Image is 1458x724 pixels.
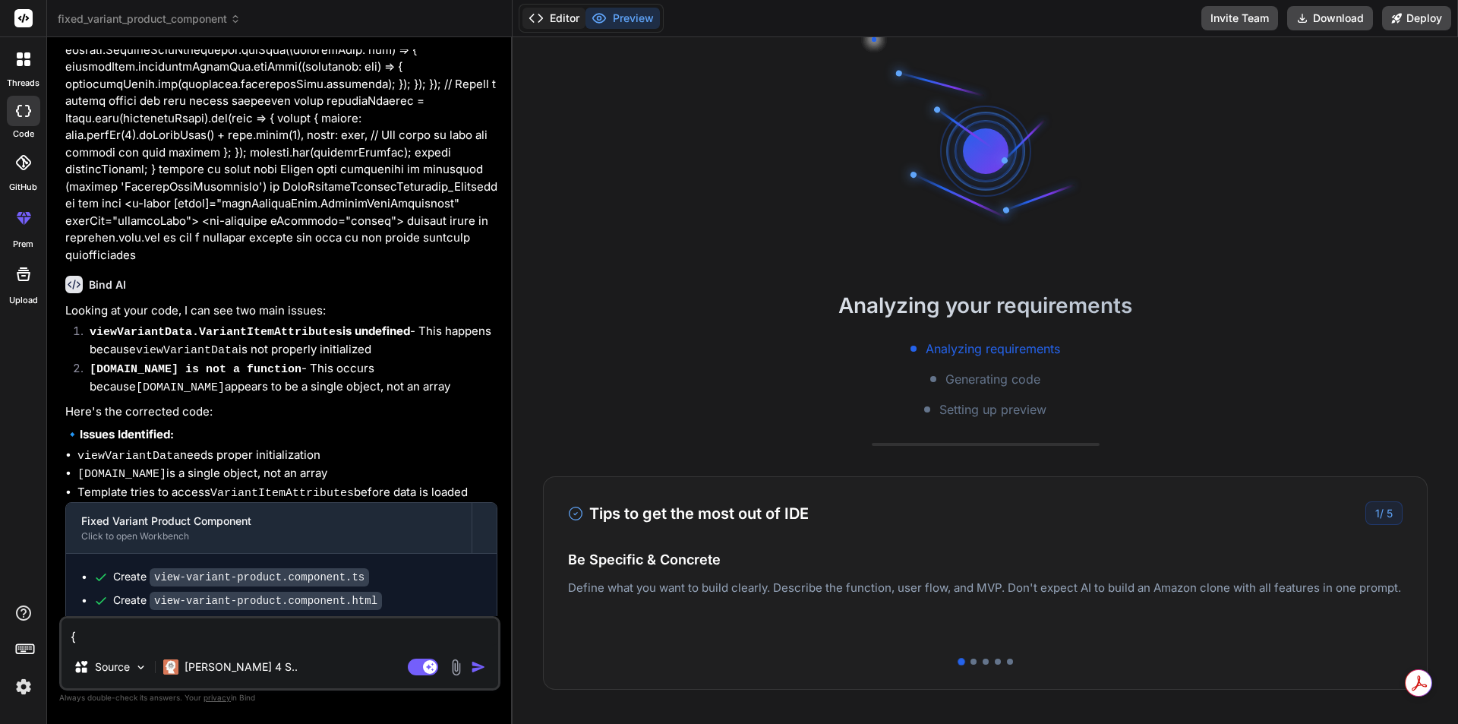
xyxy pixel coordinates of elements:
p: 🔹 [65,426,497,444]
li: - This happens because is not properly initialized [77,323,497,360]
code: [DOMAIN_NAME] [136,381,225,394]
li: needs proper initialization [77,447,497,466]
label: GitHub [9,181,37,194]
code: [DOMAIN_NAME] is not a function [90,363,301,376]
img: settings [11,674,36,700]
h2: Analyzing your requirements [513,289,1458,321]
p: Looking at your code, I can see two main issues: [65,302,497,320]
div: Fixed Variant Product Component [81,514,456,529]
button: Editor [522,8,585,29]
p: Source [95,659,130,675]
button: Fixed Variant Product ComponentClick to open Workbench [66,503,472,553]
div: / [1365,501,1403,525]
li: Template tries to access before data is loaded [77,484,497,503]
img: Claude 4 Sonnet [163,659,178,675]
p: Always double-check its answers. Your in Bind [59,691,500,705]
p: Here's the corrected code: [65,403,497,421]
li: is a single object, not an array [77,465,497,484]
li: - This occurs because appears to be a single object, not an array [77,360,497,397]
label: Upload [9,294,38,307]
code: VariantItemAttributes [210,487,354,500]
img: icon [471,659,486,675]
button: Download [1287,6,1373,30]
label: code [13,128,34,141]
span: 1 [1375,507,1380,520]
span: fixed_variant_product_component [58,11,241,27]
code: viewVariantData [136,344,238,357]
span: Analyzing requirements [926,340,1060,358]
img: attachment [447,659,465,676]
span: privacy [204,693,231,702]
code: view-variant-product.component.html [150,592,382,610]
label: prem [13,238,33,251]
code: view-variant-product.component.ts [150,568,369,586]
button: Invite Team [1201,6,1278,30]
h3: Tips to get the most out of IDE [568,502,809,525]
code: viewVariantData.VariantItemAttributes [90,326,342,339]
code: viewVariantData [77,450,180,463]
span: Setting up preview [939,400,1046,419]
button: Preview [585,8,660,29]
img: Pick Models [134,661,147,674]
strong: is undefined [90,324,410,338]
div: Create [113,569,369,585]
code: [DOMAIN_NAME] [77,468,166,481]
span: Generating code [945,370,1040,388]
span: 5 [1387,507,1393,520]
div: Click to open Workbench [81,530,456,542]
h6: Bind AI [89,277,126,292]
label: threads [7,77,39,90]
div: Create [113,593,382,609]
p: [PERSON_NAME] 4 S.. [185,659,298,675]
strong: Issues Identified: [80,427,174,441]
button: Deploy [1382,6,1451,30]
h4: Be Specific & Concrete [568,549,1403,570]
